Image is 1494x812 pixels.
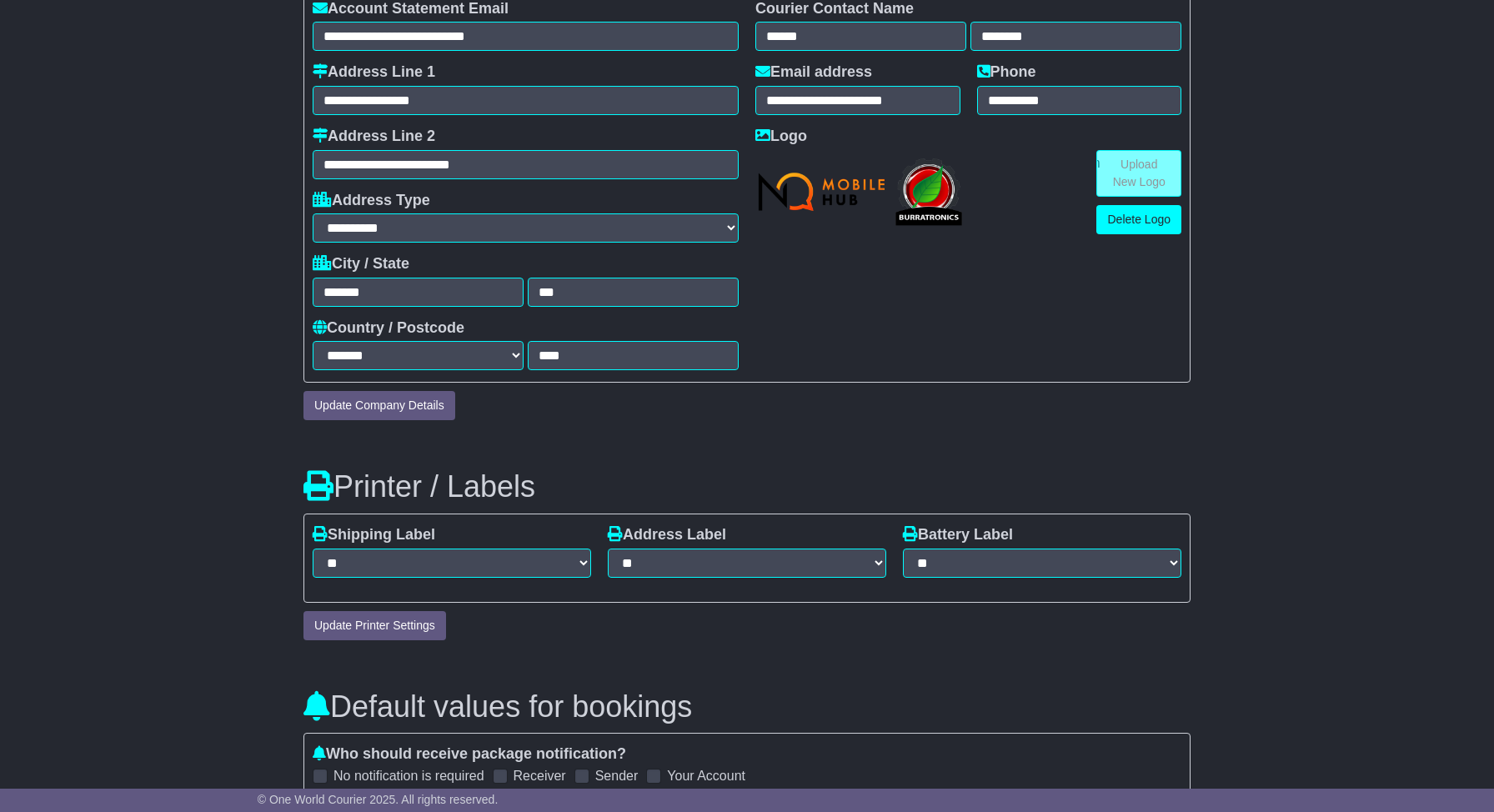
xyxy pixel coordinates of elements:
[1096,205,1181,234] a: Delete Logo
[977,63,1036,82] label: Phone
[514,768,566,784] label: Receiver
[313,63,435,82] label: Address Line 1
[595,768,639,784] label: Sender
[303,611,446,640] button: Update Printer Settings
[313,319,464,338] label: Country / Postcode
[313,192,430,210] label: Address Type
[313,526,435,544] label: Shipping Label
[1096,150,1181,197] a: Upload New Logo
[258,793,499,806] span: © One World Courier 2025. All rights reserved.
[755,128,807,146] label: Logo
[755,153,964,231] img: hdeeOG+WJ8pFyyFQqFQKBQKhULRZigBolAoFAqFQqFQKNoMJUAUCoVCoVAoFApFm6EEiEKhUCgUCoVCoWgzlABRKBQKhUKhUC...
[608,526,726,544] label: Address Label
[303,690,1191,724] h3: Default values for bookings
[313,255,409,273] label: City / State
[313,128,435,146] label: Address Line 2
[667,768,745,784] label: Your Account
[755,63,872,82] label: Email address
[303,391,455,420] button: Update Company Details
[313,745,626,764] label: Who should receive package notification?
[903,526,1013,544] label: Battery Label
[303,470,1191,504] h3: Printer / Labels
[333,768,484,784] label: No notification is required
